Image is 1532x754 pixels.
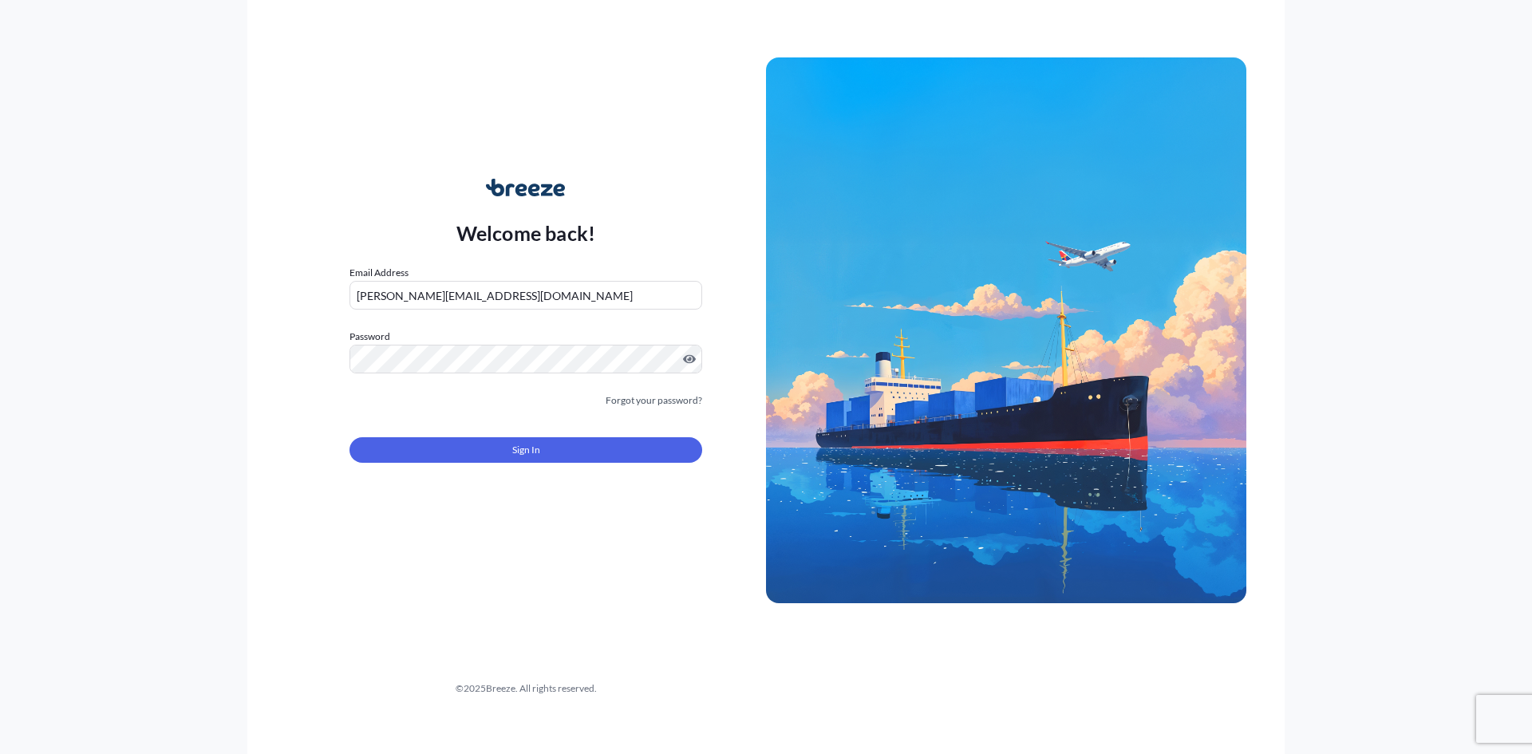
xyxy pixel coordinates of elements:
label: Password [349,329,702,345]
div: © 2025 Breeze. All rights reserved. [286,681,766,697]
input: example@gmail.com [349,281,702,310]
span: Sign In [512,442,540,458]
img: Ship illustration [766,57,1246,603]
label: Email Address [349,265,409,281]
p: Welcome back! [456,220,596,246]
button: Show password [683,353,696,365]
a: Forgot your password? [606,393,702,409]
button: Sign In [349,437,702,463]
